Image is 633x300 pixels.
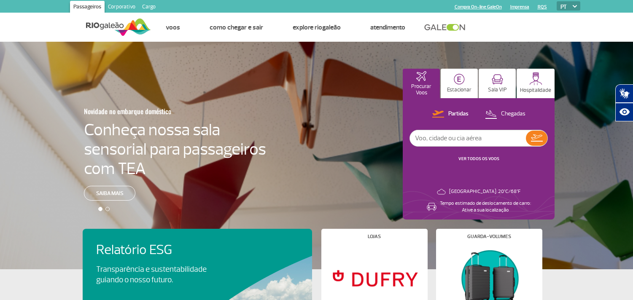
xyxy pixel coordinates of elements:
[84,102,225,120] h3: Novidade no embarque doméstico
[510,4,529,10] a: Imprensa
[368,234,381,239] h4: Lojas
[139,1,159,14] a: Cargo
[416,71,426,81] img: airplaneHomeActive.svg
[455,4,502,10] a: Compra On-line GaleOn
[84,120,266,178] h4: Conheça nossa sala sensorial para passageiros com TEA
[96,242,230,258] h4: Relatório ESG
[407,83,436,96] p: Procurar Voos
[440,200,531,214] p: Tempo estimado de deslocamento de carro: Ative a sua localização
[529,72,542,85] img: hospitality.svg
[488,87,507,93] p: Sala VIP
[430,109,471,120] button: Partidas
[467,234,511,239] h4: Guarda-volumes
[210,23,263,32] a: Como chegar e sair
[517,69,555,98] button: Hospitalidade
[520,87,551,94] p: Hospitalidade
[448,110,469,118] p: Partidas
[84,186,135,201] a: Saiba mais
[96,242,299,285] a: Relatório ESGTransparência e sustentabilidade guiando o nosso futuro.
[70,1,105,14] a: Passageiros
[501,110,525,118] p: Chegadas
[454,74,465,85] img: carParkingHome.svg
[492,74,503,85] img: vipRoom.svg
[479,69,516,98] button: Sala VIP
[456,155,502,162] button: VER TODOS OS VOOS
[615,103,633,121] button: Abrir recursos assistivos.
[482,109,528,120] button: Chegadas
[615,84,633,103] button: Abrir tradutor de língua de sinais.
[538,4,547,10] a: RQS
[105,1,139,14] a: Corporativo
[293,23,341,32] a: Explore RIOgaleão
[96,264,216,285] p: Transparência e sustentabilidade guiando o nosso futuro.
[370,23,405,32] a: Atendimento
[166,23,180,32] a: Voos
[449,188,520,195] p: [GEOGRAPHIC_DATA]: 20°C/68°F
[458,156,499,161] a: VER TODOS OS VOOS
[403,69,440,98] button: Procurar Voos
[615,84,633,121] div: Plugin de acessibilidade da Hand Talk.
[447,87,471,93] p: Estacionar
[410,130,526,146] input: Voo, cidade ou cia aérea
[441,69,478,98] button: Estacionar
